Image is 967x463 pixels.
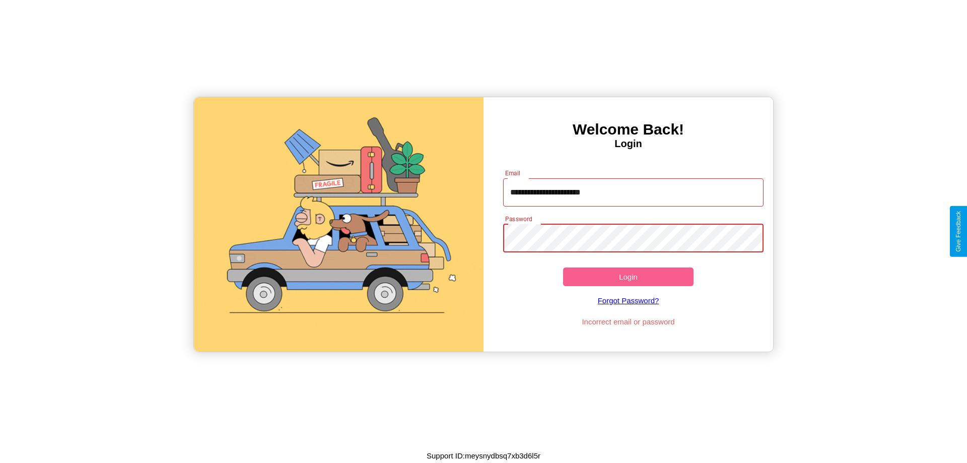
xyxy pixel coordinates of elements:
p: Support ID: meysnydbsq7xb3d6l5r [427,449,540,462]
label: Password [505,215,532,223]
img: gif [194,97,483,352]
button: Login [563,268,694,286]
h4: Login [483,138,773,150]
p: Incorrect email or password [498,315,759,328]
label: Email [505,169,521,177]
div: Give Feedback [955,211,962,252]
a: Forgot Password? [498,286,759,315]
h3: Welcome Back! [483,121,773,138]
